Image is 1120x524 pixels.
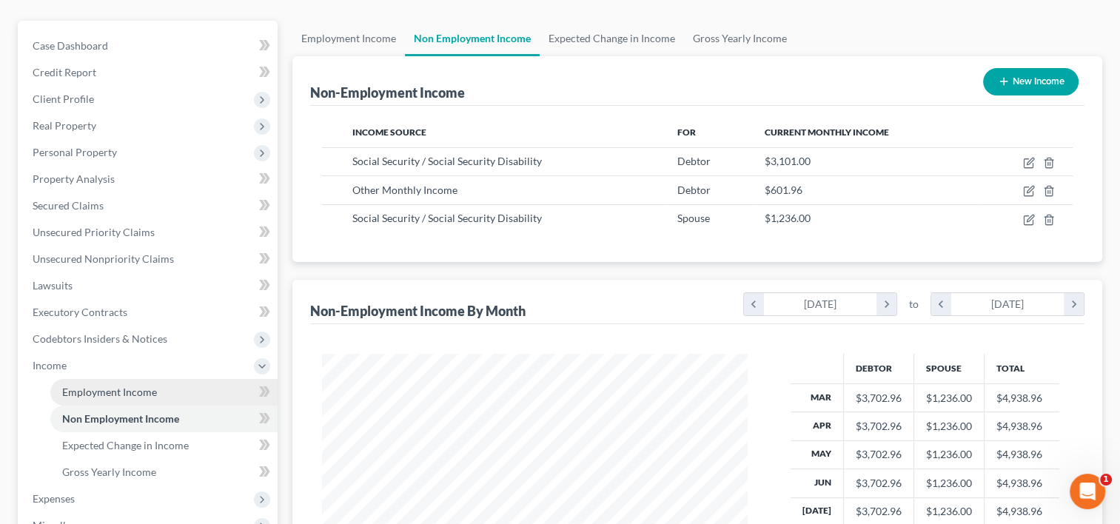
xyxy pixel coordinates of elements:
[352,155,542,167] span: Social Security / Social Security Disability
[951,293,1064,315] div: [DATE]
[931,293,951,315] i: chevron_left
[984,440,1059,468] td: $4,938.96
[677,184,711,196] span: Debtor
[33,252,174,265] span: Unsecured Nonpriority Claims
[791,383,844,412] th: Mar
[677,212,710,224] span: Spouse
[33,39,108,52] span: Case Dashboard
[791,469,844,497] th: Jun
[21,246,278,272] a: Unsecured Nonpriority Claims
[926,391,972,406] div: $1,236.00
[33,199,104,212] span: Secured Claims
[984,412,1059,440] td: $4,938.96
[405,21,540,56] a: Non Employment Income
[791,440,844,468] th: May
[1070,474,1105,509] iframe: Intercom live chat
[62,412,179,425] span: Non Employment Income
[33,172,115,185] span: Property Analysis
[913,354,984,383] th: Spouse
[310,84,465,101] div: Non-Employment Income
[984,469,1059,497] td: $4,938.96
[50,406,278,432] a: Non Employment Income
[352,184,457,196] span: Other Monthly Income
[33,492,75,505] span: Expenses
[984,383,1059,412] td: $4,938.96
[856,391,902,406] div: $3,702.96
[876,293,896,315] i: chevron_right
[926,447,972,462] div: $1,236.00
[926,504,972,519] div: $1,236.00
[21,33,278,59] a: Case Dashboard
[984,354,1059,383] th: Total
[50,379,278,406] a: Employment Income
[856,419,902,434] div: $3,702.96
[62,466,156,478] span: Gross Yearly Income
[352,127,426,138] span: Income Source
[33,146,117,158] span: Personal Property
[677,127,696,138] span: For
[33,306,127,318] span: Executory Contracts
[765,127,889,138] span: Current Monthly Income
[856,476,902,491] div: $3,702.96
[765,184,802,196] span: $601.96
[983,68,1079,95] button: New Income
[62,439,189,451] span: Expected Change in Income
[1100,474,1112,486] span: 1
[50,432,278,459] a: Expected Change in Income
[791,412,844,440] th: Apr
[21,272,278,299] a: Lawsuits
[33,359,67,372] span: Income
[677,155,711,167] span: Debtor
[352,212,542,224] span: Social Security / Social Security Disability
[744,293,764,315] i: chevron_left
[909,297,919,312] span: to
[292,21,405,56] a: Employment Income
[21,192,278,219] a: Secured Claims
[21,166,278,192] a: Property Analysis
[684,21,796,56] a: Gross Yearly Income
[62,386,157,398] span: Employment Income
[33,226,155,238] span: Unsecured Priority Claims
[764,293,877,315] div: [DATE]
[310,302,526,320] div: Non-Employment Income By Month
[33,66,96,78] span: Credit Report
[765,212,811,224] span: $1,236.00
[856,447,902,462] div: $3,702.96
[540,21,684,56] a: Expected Change in Income
[843,354,913,383] th: Debtor
[33,119,96,132] span: Real Property
[926,476,972,491] div: $1,236.00
[856,504,902,519] div: $3,702.96
[1064,293,1084,315] i: chevron_right
[33,93,94,105] span: Client Profile
[50,459,278,486] a: Gross Yearly Income
[33,279,73,292] span: Lawsuits
[33,332,167,345] span: Codebtors Insiders & Notices
[21,59,278,86] a: Credit Report
[765,155,811,167] span: $3,101.00
[21,219,278,246] a: Unsecured Priority Claims
[21,299,278,326] a: Executory Contracts
[926,419,972,434] div: $1,236.00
